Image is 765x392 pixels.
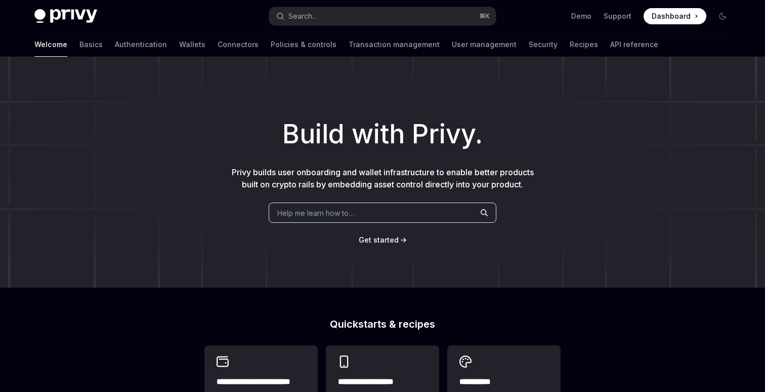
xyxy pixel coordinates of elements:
[570,32,598,57] a: Recipes
[16,114,749,154] h1: Build with Privy.
[269,7,496,25] button: Open search
[479,12,490,20] span: ⌘ K
[271,32,336,57] a: Policies & controls
[714,8,731,24] button: Toggle dark mode
[179,32,205,57] a: Wallets
[232,167,534,189] span: Privy builds user onboarding and wallet infrastructure to enable better products built on crypto ...
[529,32,558,57] a: Security
[34,32,67,57] a: Welcome
[115,32,167,57] a: Authentication
[610,32,658,57] a: API reference
[288,10,317,22] div: Search...
[277,208,354,218] span: Help me learn how to…
[644,8,706,24] a: Dashboard
[79,32,103,57] a: Basics
[652,11,691,21] span: Dashboard
[452,32,517,57] a: User management
[604,11,631,21] a: Support
[204,319,561,329] h2: Quickstarts & recipes
[359,236,399,244] span: Get started
[34,9,97,23] img: dark logo
[359,235,399,245] a: Get started
[218,32,259,57] a: Connectors
[571,11,591,21] a: Demo
[349,32,440,57] a: Transaction management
